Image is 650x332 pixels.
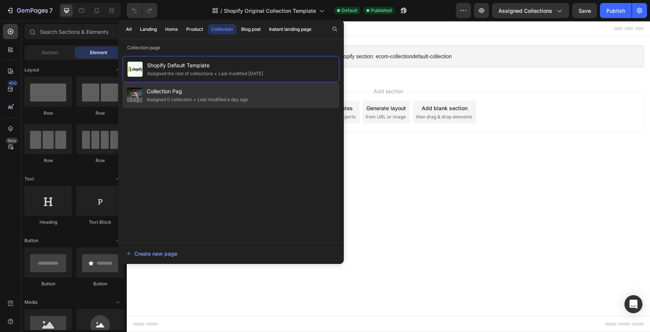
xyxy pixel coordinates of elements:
div: Assigned 0 collection [147,96,192,103]
div: Heading [24,219,72,226]
span: Shopify Default Template [147,61,263,70]
span: Assigned Collections [498,7,552,15]
button: Landing [137,24,160,35]
span: Shopify Original Collection Template [224,7,316,15]
span: Collection Pag [147,87,248,96]
button: Save [572,3,597,18]
span: Save [579,8,591,14]
span: Media [24,299,38,306]
input: Search Sections & Elements [24,24,124,39]
div: Last modified [DATE] [213,70,263,77]
span: / [220,7,222,15]
span: Element [90,49,107,56]
span: Toggle open [112,64,124,76]
div: Generate layout [240,83,279,91]
span: • [214,71,217,76]
span: Toggle open [112,235,124,247]
div: 450 [7,80,18,86]
div: Landing [140,26,157,33]
button: Home [162,24,181,35]
span: Text [24,176,34,182]
div: Undo/Redo [127,3,157,18]
span: Shopify section: ecom-collectiondefault-collection [210,31,325,40]
div: Blog post [241,26,261,33]
iframe: Design area [127,21,650,332]
div: Row [76,157,124,164]
div: Home [165,26,178,33]
div: Text Block [76,219,124,226]
div: Button [24,280,72,287]
span: • [193,97,196,102]
button: Instant landing page [266,24,315,35]
div: Product [186,26,203,33]
div: Button [76,280,124,287]
div: Beta [6,138,18,144]
button: Assigned Collections [492,3,569,18]
div: Row [24,157,72,164]
div: Create new page [126,250,177,258]
div: Row [24,110,72,117]
div: Last modified a day ago [192,96,248,103]
span: Add section [244,66,279,74]
button: Blog post [238,24,264,35]
div: Publish [606,7,625,15]
div: Collection [211,26,233,33]
div: Open Intercom Messenger [624,295,642,313]
button: 7 [3,3,56,18]
span: Published [371,7,392,14]
span: Toggle open [112,296,124,308]
button: All [123,24,135,35]
p: Collection page [118,44,344,52]
span: then drag & drop elements [289,92,345,99]
p: 7 [49,6,53,15]
button: Product [183,24,207,35]
span: Section [42,49,58,56]
span: Default [342,7,357,14]
div: Instant landing page [269,26,311,33]
span: Button [24,237,38,244]
span: Layout [24,67,39,73]
div: Row [76,110,124,117]
div: Assigned the rest of collections [147,70,213,77]
span: from URL or image [239,92,279,99]
button: Create new page [126,246,336,261]
span: inspired by CRO experts [177,92,229,99]
span: Toggle open [112,173,124,185]
button: Publish [600,3,632,18]
div: All [126,26,132,33]
div: Choose templates [181,83,226,91]
button: Collection [208,24,236,35]
div: Add blank section [295,83,341,91]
